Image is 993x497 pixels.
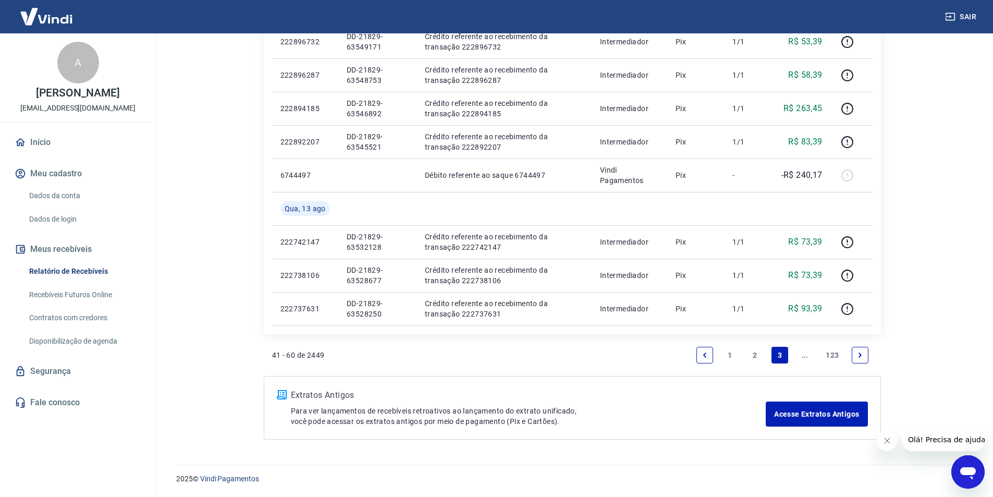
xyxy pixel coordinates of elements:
p: -R$ 240,17 [781,169,823,181]
p: Intermediador [600,237,659,247]
p: R$ 83,39 [788,136,822,148]
p: Vindi Pagamentos [600,165,659,186]
p: 222892207 [280,137,330,147]
p: Crédito referente ao recebimento da transação 222738106 [425,265,583,286]
a: Fale conosco [13,391,143,414]
p: Intermediador [600,270,659,281]
p: Pix [676,304,716,314]
a: Vindi Pagamentos [200,475,259,483]
a: Segurança [13,360,143,383]
p: Intermediador [600,103,659,114]
p: R$ 73,39 [788,236,822,248]
p: Pix [676,103,716,114]
a: Page 3 is your current page [771,347,788,363]
p: - [732,170,763,180]
p: 6744497 [280,170,330,180]
a: Page 2 [746,347,763,363]
p: DD-21829-63548753 [347,65,408,86]
p: Crédito referente ao recebimento da transação 222742147 [425,232,583,252]
p: 1/1 [732,37,763,47]
p: Pix [676,237,716,247]
img: ícone [277,390,287,399]
p: 222894185 [280,103,330,114]
img: Vindi [13,1,80,32]
p: 222742147 [280,237,330,247]
p: [PERSON_NAME] [36,88,119,99]
a: Next page [852,347,868,363]
p: Extratos Antigos [291,389,766,402]
button: Meus recebíveis [13,238,143,261]
p: Pix [676,170,716,180]
p: Intermediador [600,37,659,47]
iframe: Mensagem da empresa [902,428,985,451]
p: 222738106 [280,270,330,281]
p: R$ 53,39 [788,35,822,48]
ul: Pagination [692,343,872,368]
p: DD-21829-63545521 [347,131,408,152]
button: Sair [943,7,980,27]
iframe: Fechar mensagem [877,430,898,451]
iframe: Botão para abrir a janela de mensagens [951,455,985,489]
p: 1/1 [732,70,763,80]
p: Pix [676,137,716,147]
span: Qua, 13 ago [285,203,326,214]
p: 1/1 [732,304,763,314]
p: Intermediador [600,304,659,314]
a: Dados da conta [25,185,143,207]
p: Para ver lançamentos de recebíveis retroativos ao lançamento do extrato unificado, você pode aces... [291,406,766,427]
p: 1/1 [732,237,763,247]
p: Pix [676,270,716,281]
p: R$ 73,39 [788,269,822,282]
p: Crédito referente ao recebimento da transação 222896732 [425,31,583,52]
p: 1/1 [732,103,763,114]
p: Débito referente ao saque 6744497 [425,170,583,180]
p: 2025 © [176,474,968,484]
p: 41 - 60 de 2449 [272,350,325,360]
p: DD-21829-63549171 [347,31,408,52]
p: Crédito referente ao recebimento da transação 222892207 [425,131,583,152]
a: Disponibilização de agenda [25,331,143,352]
p: R$ 263,45 [783,102,823,115]
a: Page 1 [721,347,738,363]
p: 222737631 [280,304,330,314]
a: Relatório de Recebíveis [25,261,143,282]
p: Crédito referente ao recebimento da transação 222737631 [425,298,583,319]
p: 1/1 [732,137,763,147]
p: R$ 58,39 [788,69,822,81]
p: 222896732 [280,37,330,47]
p: DD-21829-63528250 [347,298,408,319]
p: 1/1 [732,270,763,281]
a: Previous page [696,347,713,363]
p: Intermediador [600,70,659,80]
p: Crédito referente ao recebimento da transação 222896287 [425,65,583,86]
a: Jump forward [796,347,813,363]
p: [EMAIL_ADDRESS][DOMAIN_NAME] [20,103,136,114]
div: A [57,42,99,83]
p: Pix [676,70,716,80]
p: DD-21829-63532128 [347,232,408,252]
a: Page 123 [822,347,843,363]
span: Olá! Precisa de ajuda? [6,7,88,16]
a: Dados de login [25,209,143,230]
a: Contratos com credores [25,307,143,329]
a: Recebíveis Futuros Online [25,284,143,306]
p: 222896287 [280,70,330,80]
p: Pix [676,37,716,47]
a: Início [13,131,143,154]
p: Intermediador [600,137,659,147]
a: Acesse Extratos Antigos [766,402,867,427]
p: R$ 93,39 [788,302,822,315]
p: Crédito referente ao recebimento da transação 222894185 [425,98,583,119]
button: Meu cadastro [13,162,143,185]
p: DD-21829-63546892 [347,98,408,119]
p: DD-21829-63528677 [347,265,408,286]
